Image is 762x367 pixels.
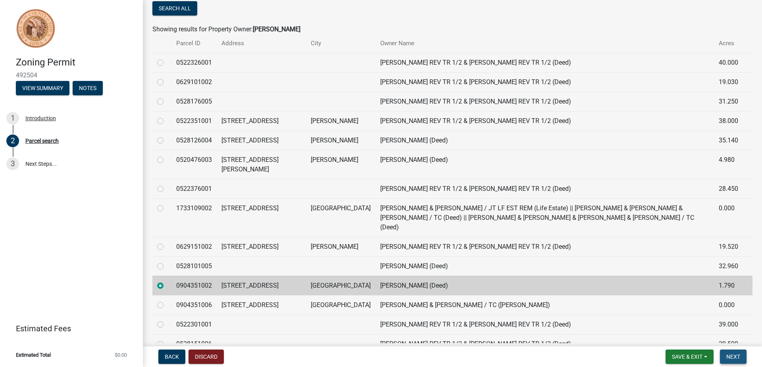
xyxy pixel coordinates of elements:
th: Owner Name [375,34,714,53]
td: 0.000 [714,198,743,237]
td: 0522376001 [171,179,217,198]
td: [PERSON_NAME] & [PERSON_NAME] / TC ([PERSON_NAME]) [375,295,714,315]
span: $0.00 [115,352,127,357]
td: [PERSON_NAME] (Deed) [375,131,714,150]
button: View Summary [16,81,69,95]
td: [STREET_ADDRESS] [217,295,306,315]
td: [STREET_ADDRESS] [217,198,306,237]
td: 0904351002 [171,276,217,295]
td: [PERSON_NAME] REV TR 1/2 & [PERSON_NAME] REV TR 1/2 (Deed) [375,237,714,256]
td: 0.000 [714,295,743,315]
button: Notes [73,81,103,95]
h4: Zoning Permit [16,57,137,68]
td: 32.960 [714,256,743,276]
td: [STREET_ADDRESS] [217,131,306,150]
td: 29.500 [714,334,743,354]
td: [PERSON_NAME] [306,131,375,150]
td: 0522326001 [171,53,217,72]
td: 0528176005 [171,92,217,111]
td: [STREET_ADDRESS] [217,111,306,131]
td: 35.140 [714,131,743,150]
td: [PERSON_NAME] REV TR 1/2 & [PERSON_NAME] REV TR 1/2 (Deed) [375,179,714,198]
td: [PERSON_NAME] REV TR 1/2 & [PERSON_NAME] REV TR 1/2 (Deed) [375,334,714,354]
td: 19.520 [714,237,743,256]
td: 0528126004 [171,131,217,150]
button: Next [720,350,747,364]
td: [PERSON_NAME] (Deed) [375,276,714,295]
th: Address [217,34,306,53]
td: [PERSON_NAME] REV TR 1/2 & [PERSON_NAME] REV TR 1/2 (Deed) [375,111,714,131]
div: 2 [6,135,19,147]
td: 0629101002 [171,72,217,92]
th: City [306,34,375,53]
span: Estimated Total [16,352,51,357]
td: [PERSON_NAME] & [PERSON_NAME] / JT LF EST REM (Life Estate) || [PERSON_NAME] & [PERSON_NAME] & [P... [375,198,714,237]
td: [PERSON_NAME] (Deed) [375,256,714,276]
div: 3 [6,158,19,170]
td: 19.030 [714,72,743,92]
td: 1.790 [714,276,743,295]
td: 4.980 [714,150,743,179]
td: 0522301001 [171,315,217,334]
div: 1 [6,112,19,125]
div: Showing results for Property Owner: [152,25,752,34]
td: [PERSON_NAME] (Deed) [375,150,714,179]
td: [STREET_ADDRESS][PERSON_NAME] [217,150,306,179]
img: Sioux County, Iowa [16,8,56,48]
td: 0522351001 [171,111,217,131]
div: Parcel search [25,138,59,144]
strong: [PERSON_NAME] [253,25,300,33]
a: Estimated Fees [6,321,130,336]
td: [PERSON_NAME] [306,237,375,256]
th: Acres [714,34,743,53]
td: 40.000 [714,53,743,72]
td: 1733109002 [171,198,217,237]
td: [PERSON_NAME] [306,111,375,131]
td: [PERSON_NAME] REV TR 1/2 & [PERSON_NAME] REV TR 1/2 (Deed) [375,72,714,92]
span: 492504 [16,71,127,79]
td: 0528101005 [171,256,217,276]
td: 31.250 [714,92,743,111]
button: Discard [189,350,224,364]
wm-modal-confirm: Notes [73,85,103,92]
button: Back [158,350,185,364]
span: Back [165,354,179,360]
td: [GEOGRAPHIC_DATA] [306,198,375,237]
th: Parcel ID [171,34,217,53]
button: Search All [152,1,197,15]
div: Introduction [25,115,56,121]
td: 28.450 [714,179,743,198]
td: [STREET_ADDRESS] [217,276,306,295]
td: 0520476003 [171,150,217,179]
button: Save & Exit [666,350,714,364]
span: Next [726,354,740,360]
td: [GEOGRAPHIC_DATA] [306,295,375,315]
td: [PERSON_NAME] REV TR 1/2 & [PERSON_NAME] REV TR 1/2 (Deed) [375,53,714,72]
td: [PERSON_NAME] REV TR 1/2 & [PERSON_NAME] REV TR 1/2 (Deed) [375,92,714,111]
td: 0629151002 [171,237,217,256]
td: [PERSON_NAME] [306,150,375,179]
td: 0904351006 [171,295,217,315]
td: [PERSON_NAME] REV TR 1/2 & [PERSON_NAME] REV TR 1/2 (Deed) [375,315,714,334]
wm-modal-confirm: Summary [16,85,69,92]
td: 38.000 [714,111,743,131]
td: [STREET_ADDRESS] [217,237,306,256]
td: 39.000 [714,315,743,334]
td: 0528151006 [171,334,217,354]
td: [GEOGRAPHIC_DATA] [306,276,375,295]
span: Save & Exit [672,354,702,360]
